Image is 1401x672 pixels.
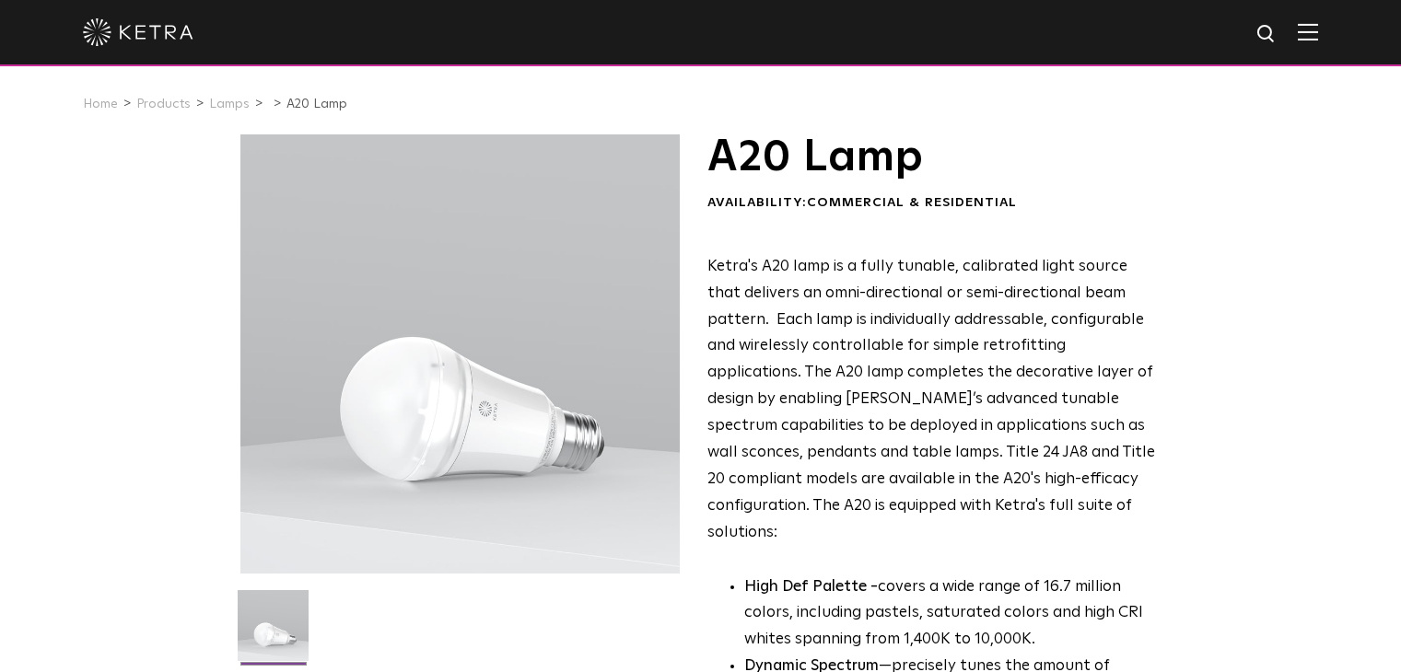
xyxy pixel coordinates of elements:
[744,579,878,595] strong: High Def Palette -
[707,259,1155,540] span: Ketra's A20 lamp is a fully tunable, calibrated light source that delivers an omni-directional or...
[707,194,1156,213] div: Availability:
[136,98,191,110] a: Products
[1255,23,1278,46] img: search icon
[744,574,1156,655] p: covers a wide range of 16.7 million colors, including pastels, saturated colors and high CRI whit...
[1298,23,1318,41] img: Hamburger%20Nav.svg
[707,134,1156,180] h1: A20 Lamp
[209,98,250,110] a: Lamps
[83,98,118,110] a: Home
[286,98,347,110] a: A20 Lamp
[807,196,1017,209] span: Commercial & Residential
[83,18,193,46] img: ketra-logo-2019-white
